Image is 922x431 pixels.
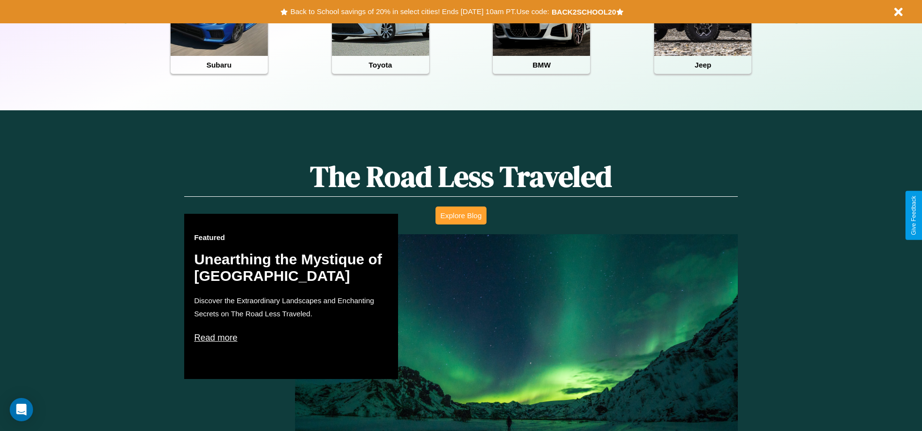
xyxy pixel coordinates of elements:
h3: Featured [194,233,388,241]
b: BACK2SCHOOL20 [552,8,616,16]
h4: Jeep [654,56,751,74]
h2: Unearthing the Mystique of [GEOGRAPHIC_DATA] [194,251,388,284]
button: Back to School savings of 20% in select cities! Ends [DATE] 10am PT.Use code: [288,5,551,18]
div: Open Intercom Messenger [10,398,33,421]
button: Explore Blog [435,207,487,224]
h4: Toyota [332,56,429,74]
p: Discover the Extraordinary Landscapes and Enchanting Secrets on The Road Less Traveled. [194,294,388,320]
p: Read more [194,330,388,345]
h1: The Road Less Traveled [184,156,737,197]
h4: Subaru [171,56,268,74]
div: Give Feedback [910,196,917,235]
h4: BMW [493,56,590,74]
